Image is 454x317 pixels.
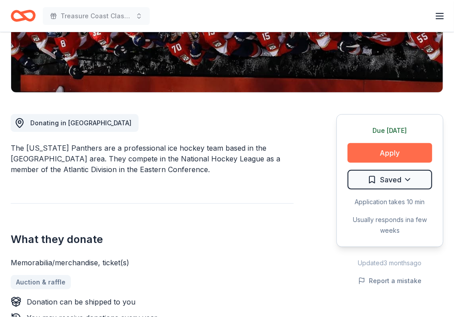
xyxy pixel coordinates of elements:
[336,258,443,268] div: Updated 3 months ago
[11,143,294,175] div: The [US_STATE] Panthers are a professional ice hockey team based in the [GEOGRAPHIC_DATA] area. T...
[61,11,132,21] span: Treasure Coast Classical Academy Casino Night
[348,143,432,163] button: Apply
[348,214,432,236] div: Usually responds in a few weeks
[27,296,135,307] div: Donation can be shipped to you
[348,170,432,189] button: Saved
[358,276,421,286] button: Report a mistake
[11,232,294,247] h2: What they donate
[380,174,401,185] span: Saved
[11,257,294,268] div: Memorabilia/merchandise, ticket(s)
[30,119,131,127] span: Donating in [GEOGRAPHIC_DATA]
[43,7,150,25] button: Treasure Coast Classical Academy Casino Night
[11,5,36,26] a: Home
[11,275,71,289] a: Auction & raffle
[348,125,432,136] div: Due [DATE]
[348,197,432,207] div: Application takes 10 min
